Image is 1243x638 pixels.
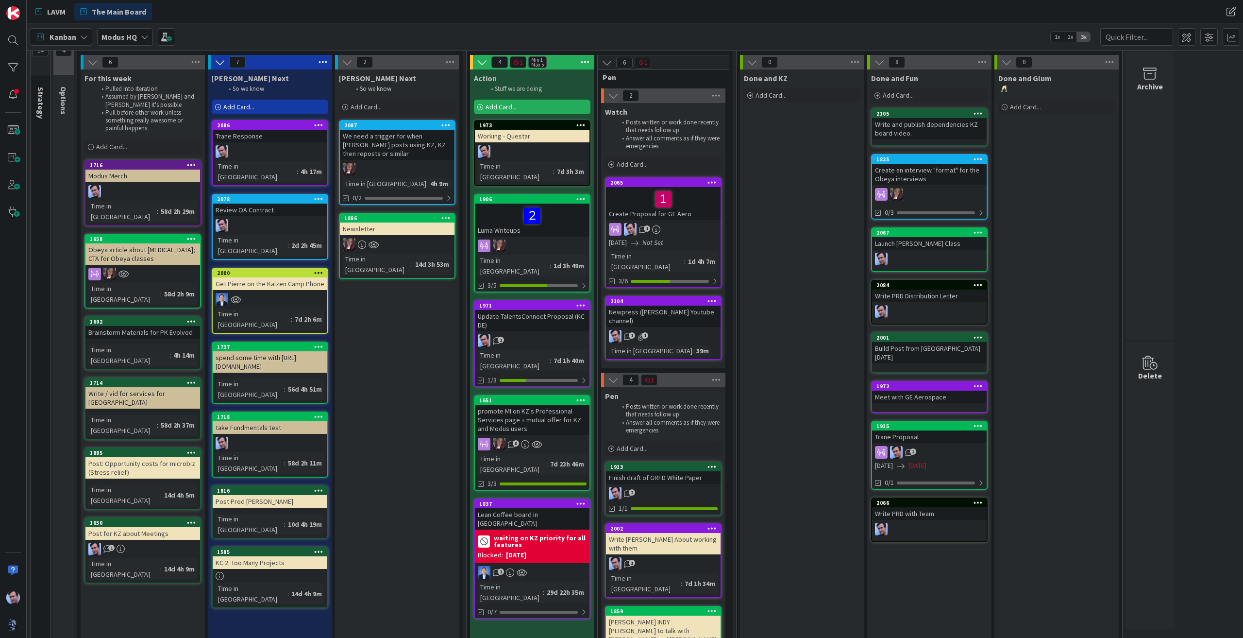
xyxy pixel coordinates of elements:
span: Add Card... [486,103,517,111]
img: TD [343,238,355,251]
div: 1972Meet with GE Aerospace [872,382,987,403]
img: JB [875,305,888,318]
div: Archive [1137,81,1163,92]
div: JB [606,330,721,343]
span: : [550,260,551,271]
div: 1d 4h 7m [686,256,718,267]
span: 1 [641,374,657,386]
div: 2066 [872,499,987,507]
div: Time in [GEOGRAPHIC_DATA] [478,453,546,475]
span: 2 [910,448,916,455]
img: JB [609,330,621,343]
div: TD [340,163,454,175]
img: JB [875,253,888,265]
div: 2001 [872,333,987,342]
div: We need a trigger for when [PERSON_NAME] posts using KZ, KZ then reposts or similar [340,130,454,160]
div: 1859 [606,607,721,616]
div: 1913 [610,464,721,470]
div: Time in [GEOGRAPHIC_DATA] [88,283,160,305]
div: Build Post from [GEOGRAPHIC_DATA] [DATE] [872,342,987,363]
div: Time in [GEOGRAPHIC_DATA] [343,178,426,189]
img: JB [478,334,490,347]
div: 1602 [90,318,200,325]
div: 1971 [475,301,589,310]
i: Not Set [642,238,663,247]
div: JB [872,446,987,459]
div: JB [85,185,200,198]
div: 39m [694,345,711,356]
div: 2067 [876,229,987,236]
div: JB [872,523,987,535]
li: So we know [351,85,454,93]
div: 1737spend some time with [URL][DOMAIN_NAME] [213,343,327,373]
div: DP [475,566,589,579]
div: 1972 [872,382,987,391]
div: 1658 [90,236,200,242]
span: 8 [889,56,905,68]
span: 6 [616,57,633,69]
div: spend some time with [URL][DOMAIN_NAME] [213,351,327,373]
div: Time in [GEOGRAPHIC_DATA] [216,161,297,182]
div: 2001 [876,334,987,341]
div: Brainstorm Materials for PK Evolved [85,326,200,339]
div: Get Pierre on the Kaizen Camp Phone [213,277,327,290]
div: Create an interview "format" for the Obeya interviews [872,164,987,185]
img: TD [493,438,505,450]
div: 1837 [475,500,589,508]
div: 1602 [85,317,200,326]
span: 0/3 [885,207,894,218]
span: 8 [513,440,519,447]
div: Max 5 [531,62,544,67]
div: 1885 [90,449,200,456]
span: Done and KZ [744,73,788,83]
span: [DATE] [875,461,893,471]
div: JB [872,305,987,318]
span: : [287,240,289,251]
div: 1915Trane Proposal [872,422,987,443]
span: : [284,384,286,395]
div: Luma Writeups [475,204,589,237]
div: Review OA Contract [213,204,327,216]
span: Add Card... [756,91,787,100]
div: 1825Create an interview "format" for the Obeya interviews [872,155,987,185]
div: 1718take Fundmentals test [213,413,327,434]
div: 1971Update TalentsConnect Proposal (KC DE) [475,301,589,331]
span: For this week [84,73,132,83]
div: 2105Write and publish dependencies KZ board video. [872,109,987,139]
span: Add Card... [223,103,254,111]
div: 1885 [85,448,200,457]
img: JB [478,145,490,158]
img: TD [493,240,505,252]
div: 2084 [872,281,987,290]
div: Time in [GEOGRAPHIC_DATA] [216,235,287,256]
div: Time in [GEOGRAPHIC_DATA] [88,484,160,506]
div: 7d 2h 6m [292,314,324,325]
div: Create Proposal for GE Aero [606,187,721,220]
div: Meet with GE Aerospace [872,391,987,403]
div: JB [85,543,200,555]
span: : [160,289,162,299]
div: TD [85,268,200,280]
span: Add Card... [351,103,382,111]
div: JB [475,334,589,347]
div: 1886Newsletter [340,214,454,235]
div: 14d 3h 53m [413,259,452,270]
div: Obeya article about [MEDICAL_DATA]; CTA for Obeya classes [85,243,200,265]
span: 0/1 [885,478,894,488]
div: 2104Newpress ([PERSON_NAME] Youtube channel) [606,297,721,327]
span: : [546,459,548,469]
li: So we know [223,85,327,93]
span: : [297,166,298,177]
div: Time in [GEOGRAPHIC_DATA] [216,452,284,474]
div: 2078 [217,196,327,203]
div: 2086 [213,121,327,130]
div: 1650 [85,518,200,527]
div: 1816Post Prod [PERSON_NAME] [213,486,327,508]
div: DP [213,293,327,306]
div: 1737 [217,344,327,350]
div: 1972 [876,383,987,390]
span: 4 [491,56,508,68]
div: Time in [GEOGRAPHIC_DATA] [609,251,684,272]
li: Stuff we are doing [486,85,589,93]
span: The Main Board [92,6,146,17]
